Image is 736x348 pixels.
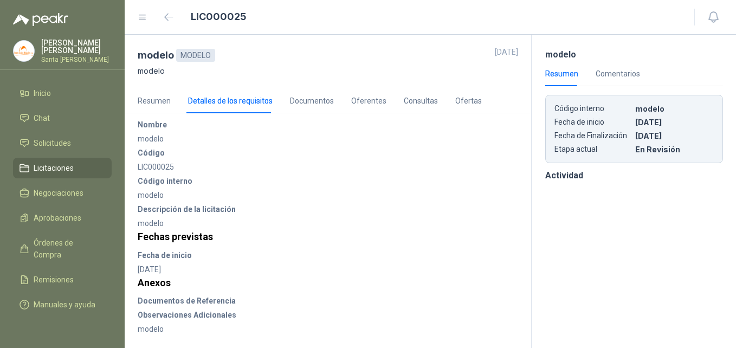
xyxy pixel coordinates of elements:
p: [DATE] [635,131,714,140]
p: Santa [PERSON_NAME] [41,56,112,63]
div: Comentarios [596,68,640,80]
a: Solicitudes [13,133,112,153]
div: Resumen [545,68,578,80]
p: [DATE] [635,118,714,127]
div: Consultas [404,95,438,107]
strong: Código interno [138,175,518,187]
strong: Descripción de la licitación [138,203,518,215]
h3: modelo [545,48,723,61]
p: modelo [138,66,518,75]
p: Etapa actual [554,145,633,154]
p: [DATE] [495,48,518,56]
p: Fecha de Finalización [554,131,633,140]
p: modelo [635,104,714,113]
span: Negociaciones [34,187,83,199]
span: Chat [34,112,50,124]
div: Detalles de los requisitos [188,95,273,107]
strong: Fecha de inicio [138,249,518,261]
strong: Documentos de Referencia [138,295,518,307]
span: Manuales y ayuda [34,299,95,311]
div: modelo [138,119,518,145]
div: modelo [138,175,518,201]
strong: Observaciones Adicionales [138,309,518,321]
a: Remisiones [13,269,112,290]
span: Solicitudes [34,137,71,149]
a: Manuales y ayuda [13,294,112,315]
a: Órdenes de Compra [13,233,112,265]
a: Aprobaciones [13,208,112,228]
p: En Revisión [635,145,714,154]
h3: modelo [138,48,174,63]
strong: Nombre [138,119,518,131]
div: Oferentes [351,95,386,107]
div: modelo [138,309,518,335]
div: [DATE] [138,249,518,275]
a: Chat [13,108,112,128]
p: Código interno [554,104,633,113]
span: Aprobaciones [34,212,81,224]
h3: Fechas previstas [138,229,518,244]
a: Negociaciones [13,183,112,203]
div: Ofertas [455,95,482,107]
a: Inicio [13,83,112,104]
h1: LIC000025 [191,9,247,24]
span: Inicio [34,87,51,99]
img: Logo peakr [13,13,68,26]
a: Licitaciones [13,158,112,178]
p: [PERSON_NAME] [PERSON_NAME] [41,39,112,54]
span: Licitaciones [34,162,74,174]
div: MODELO [176,49,215,62]
h3: Anexos [138,275,518,291]
div: Documentos [290,95,334,107]
div: LIC000025 [138,147,518,173]
span: Remisiones [34,274,74,286]
p: Fecha de inicio [554,118,633,127]
h3: Actividad [545,169,723,182]
div: Resumen [138,95,171,107]
img: Company Logo [14,41,34,61]
div: modelo [138,203,518,229]
strong: Código [138,147,518,159]
span: Órdenes de Compra [34,237,101,261]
